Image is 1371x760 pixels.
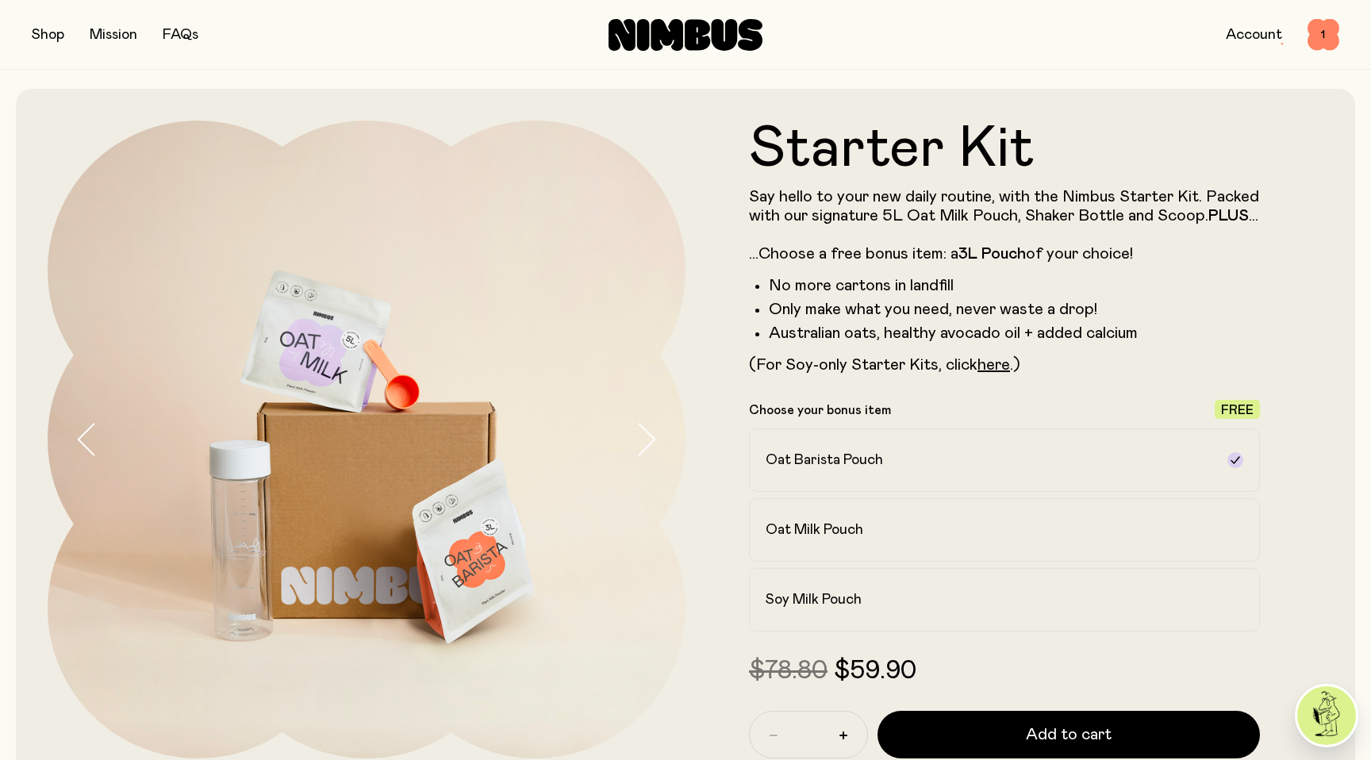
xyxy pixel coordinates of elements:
p: (For Soy-only Starter Kits, click .) [749,355,1260,374]
a: FAQs [163,28,198,42]
a: Mission [90,28,137,42]
strong: Pouch [981,246,1026,262]
li: No more cartons in landfill [769,276,1260,295]
a: here [977,357,1010,373]
strong: PLUS [1208,208,1249,224]
span: $59.90 [834,658,916,684]
img: agent [1297,686,1356,745]
span: Free [1221,404,1254,416]
span: Add to cart [1026,724,1112,746]
h2: Oat Barista Pouch [766,451,883,470]
h1: Starter Kit [749,121,1260,178]
strong: 3L [958,246,977,262]
span: $78.80 [749,658,828,684]
button: 1 [1308,19,1339,51]
p: Say hello to your new daily routine, with the Nimbus Starter Kit. Packed with our signature 5L Oa... [749,187,1260,263]
li: Only make what you need, never waste a drop! [769,300,1260,319]
p: Choose your bonus item [749,402,891,418]
a: Account [1226,28,1282,42]
h2: Soy Milk Pouch [766,590,862,609]
li: Australian oats, healthy avocado oil + added calcium [769,324,1260,343]
button: Add to cart [878,711,1260,758]
h2: Oat Milk Pouch [766,520,863,539]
